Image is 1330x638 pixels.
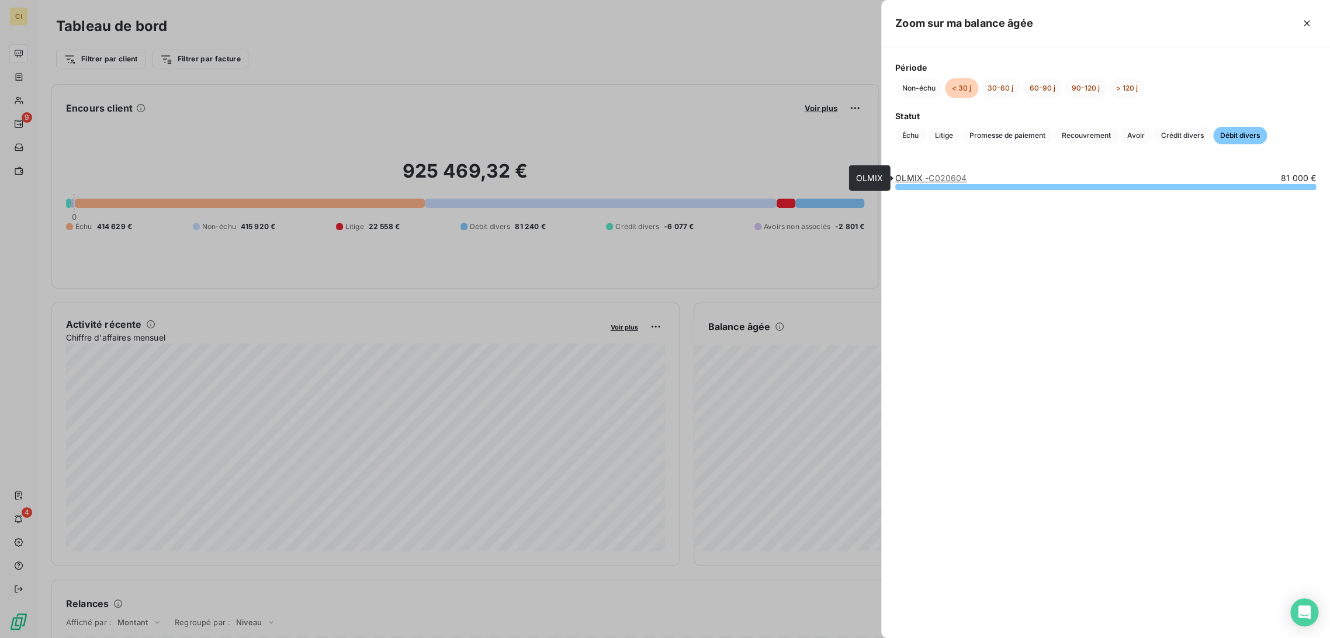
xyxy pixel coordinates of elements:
[1023,78,1062,98] button: 60-90 j
[1154,127,1211,144] button: Crédit divers
[895,15,1033,32] h5: Zoom sur ma balance âgée
[1065,78,1107,98] button: 90-120 j
[1290,598,1318,626] div: Open Intercom Messenger
[981,78,1020,98] button: 30-60 j
[1120,127,1152,144] button: Avoir
[1109,78,1145,98] button: > 120 j
[895,127,926,144] button: Échu
[928,127,960,144] button: Litige
[945,78,978,98] button: < 30 j
[895,110,1316,122] span: Statut
[895,173,967,183] a: OLMIX
[962,127,1052,144] button: Promesse de paiement
[895,61,1316,74] span: Période
[856,173,883,183] span: OLMIX
[925,173,967,183] span: - C020604
[1055,127,1118,144] button: Recouvrement
[1281,172,1316,184] span: 81 000 €
[895,78,943,98] button: Non-échu
[1213,127,1267,144] button: Débit divers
